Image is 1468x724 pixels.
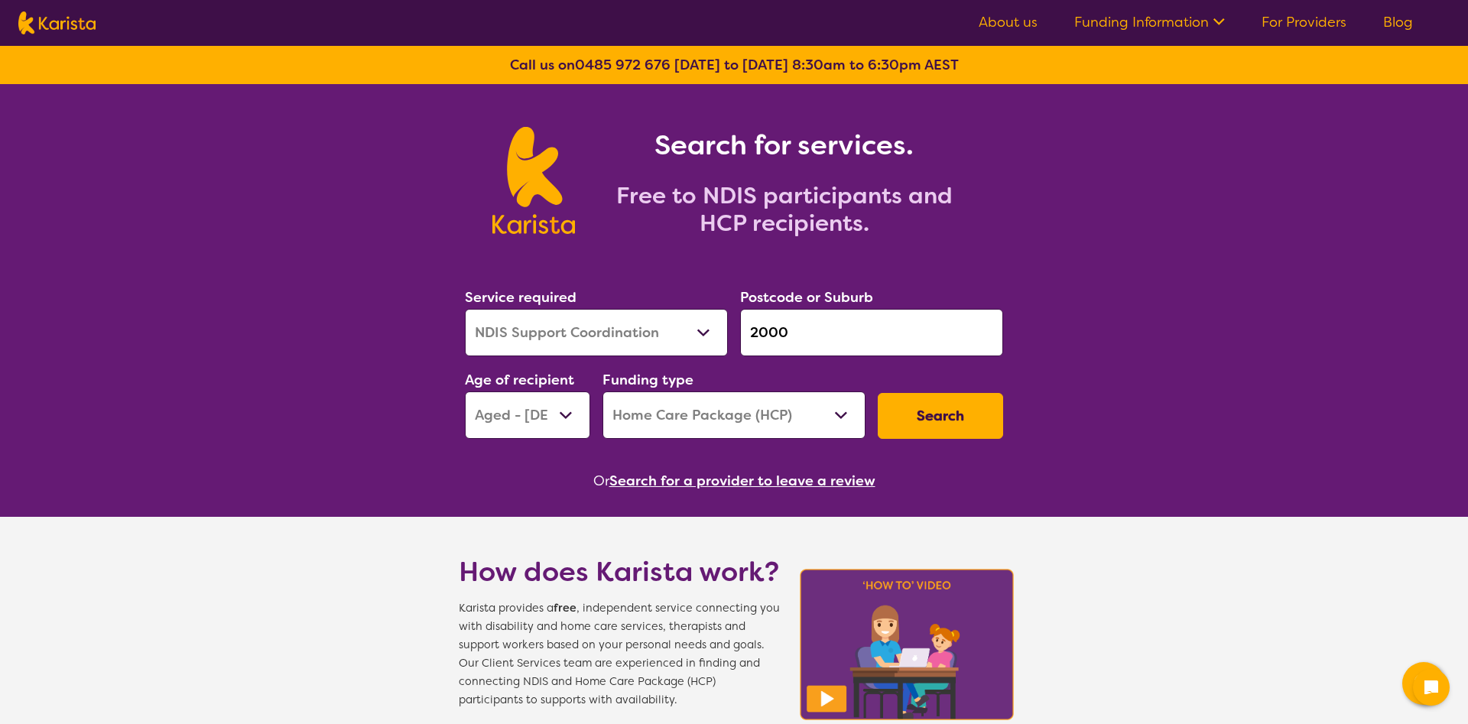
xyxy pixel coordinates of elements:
img: Karista logo [18,11,96,34]
label: Service required [465,288,576,307]
button: Channel Menu [1402,662,1445,705]
h1: How does Karista work? [459,554,780,590]
a: Funding Information [1074,13,1225,31]
a: 0485 972 676 [575,56,671,74]
label: Age of recipient [465,371,574,389]
h1: Search for services. [593,127,976,164]
button: Search for a provider to leave a review [609,469,875,492]
b: free [554,601,576,615]
h2: Free to NDIS participants and HCP recipients. [593,182,976,237]
b: Call us on [DATE] to [DATE] 8:30am to 6:30pm AEST [510,56,959,74]
a: For Providers [1262,13,1346,31]
img: Karista logo [492,127,574,234]
label: Postcode or Suburb [740,288,873,307]
button: Search [878,393,1003,439]
span: Or [593,469,609,492]
a: About us [979,13,1038,31]
input: Type [740,309,1003,356]
span: Karista provides a , independent service connecting you with disability and home care services, t... [459,599,780,709]
label: Funding type [602,371,693,389]
a: Blog [1383,13,1413,31]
